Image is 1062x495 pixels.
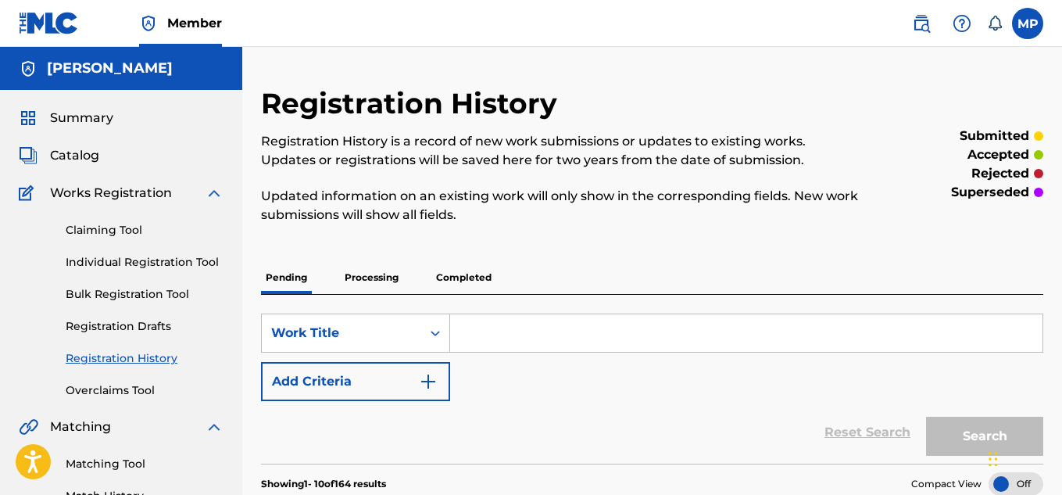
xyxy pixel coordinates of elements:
img: Accounts [19,59,38,78]
img: MLC Logo [19,12,79,34]
span: Compact View [911,477,982,491]
a: SummarySummary [19,109,113,127]
a: Registration Drafts [66,318,223,335]
img: Matching [19,418,38,436]
p: Processing [340,261,403,294]
span: Matching [50,418,111,436]
img: 9d2ae6d4665cec9f34b9.svg [419,372,438,391]
span: Works Registration [50,184,172,203]
span: Catalog [50,146,99,165]
span: Member [167,14,222,32]
iframe: Chat Widget [984,420,1062,495]
form: Search Form [261,314,1043,464]
a: Matching Tool [66,456,223,472]
p: Showing 1 - 10 of 164 results [261,477,386,491]
p: rejected [971,164,1029,183]
p: Completed [431,261,496,294]
h2: Registration History [261,86,565,121]
div: Notifications [987,16,1003,31]
div: Drag [989,436,998,482]
img: expand [205,184,223,203]
img: help [953,14,971,33]
a: Claiming Tool [66,222,223,239]
img: expand [205,418,223,436]
a: Overclaims Tool [66,382,223,399]
img: Summary [19,109,38,127]
img: search [912,14,931,33]
a: Bulk Registration Tool [66,286,223,303]
iframe: Resource Center [1018,295,1062,421]
img: Catalog [19,146,38,165]
img: Top Rightsholder [139,14,158,33]
span: Summary [50,109,113,127]
img: Works Registration [19,184,39,203]
div: Work Title [271,324,412,343]
div: User Menu [1012,8,1043,39]
p: superseded [951,183,1029,202]
p: Pending [261,261,312,294]
p: Registration History is a record of new work submissions or updates to existing works. Updates or... [261,132,864,170]
h5: Micah Penny [47,59,173,77]
div: Help [946,8,978,39]
a: Public Search [906,8,937,39]
button: Add Criteria [261,362,450,401]
p: Updated information on an existing work will only show in the corresponding fields. New work subm... [261,187,864,224]
a: CatalogCatalog [19,146,99,165]
p: submitted [960,127,1029,145]
a: Registration History [66,350,223,367]
p: accepted [967,145,1029,164]
a: Individual Registration Tool [66,254,223,271]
